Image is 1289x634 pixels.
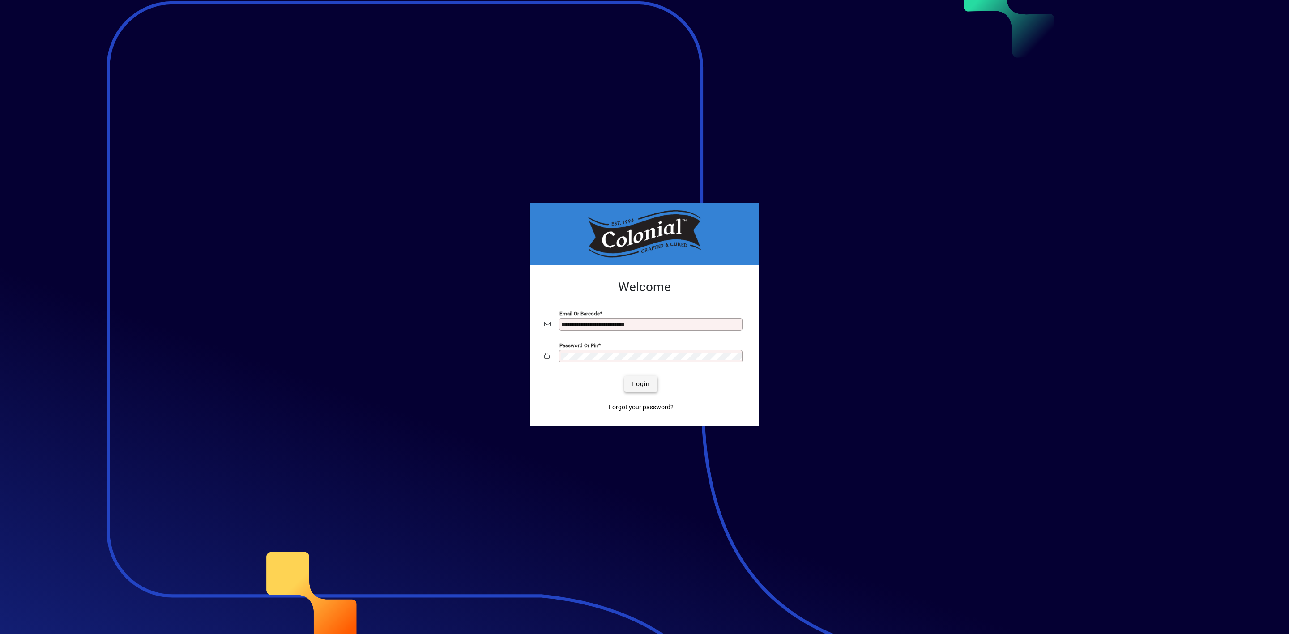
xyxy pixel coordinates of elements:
[632,379,650,389] span: Login
[609,403,674,412] span: Forgot your password?
[605,399,677,415] a: Forgot your password?
[559,311,600,317] mat-label: Email or Barcode
[544,280,745,295] h2: Welcome
[624,376,657,392] button: Login
[559,342,598,349] mat-label: Password or Pin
